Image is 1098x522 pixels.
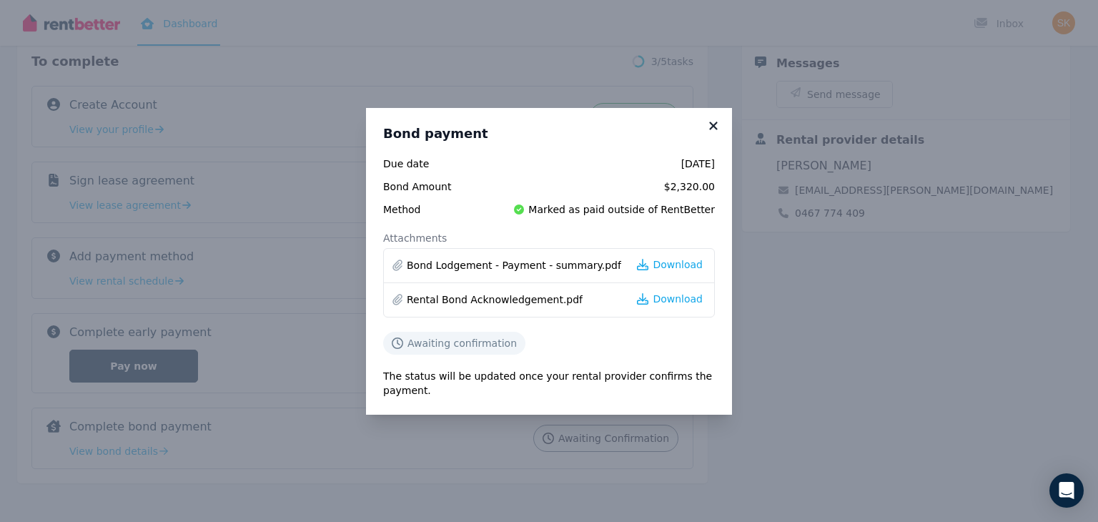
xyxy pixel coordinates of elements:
span: $2,320.00 [491,179,715,194]
dt: Attachments [383,231,715,245]
a: Download [637,292,703,306]
span: Awaiting confirmation [407,336,517,350]
span: Download [653,292,703,306]
a: Bond Lodgement - Payment - summary.pdf [407,258,621,272]
p: The status will be updated once your rental provider confirms the payment. [383,369,715,398]
a: Download [637,257,703,272]
div: Open Intercom Messenger [1049,473,1084,508]
span: Method [383,202,483,217]
span: Due date [383,157,483,171]
span: [DATE] [491,157,715,171]
h3: Bond payment [383,125,715,142]
span: Bond Amount [383,179,483,194]
a: Rental Bond Acknowledgement.pdf [407,292,583,307]
span: Download [653,257,703,272]
span: Marked as paid outside of RentBetter [528,202,715,217]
